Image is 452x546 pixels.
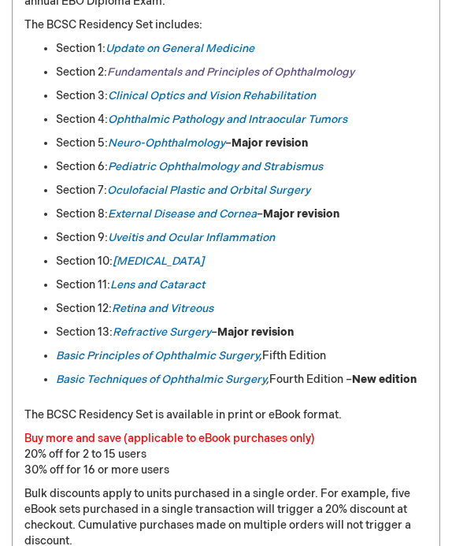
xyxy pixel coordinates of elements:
font: Buy more and save (applicable to eBook purchases only) [24,432,315,445]
a: Uveitis and Ocular Inflammation [108,231,275,244]
a: [MEDICAL_DATA] [113,254,204,268]
li: Fifth Edition [56,348,428,364]
li: Section 1: [56,41,428,57]
li: Section 4: [56,112,428,128]
a: Basic Techniques of Ophthalmic Surgery [56,373,266,386]
a: Oculofacial Plastic and Orbital Surgery [107,184,310,197]
li: Section 10: [56,254,428,269]
strong: Major revision [232,136,308,150]
a: Retina and Vitreous [112,302,213,315]
li: Section 8: – [56,206,428,222]
p: 20% off for 2 to 15 users 30% off for 16 or more users [24,431,428,478]
a: Ophthalmic Pathology and Intraocular Tumors [108,113,347,126]
p: The BCSC Residency Set is available in print or eBook format. [24,407,428,423]
li: Section 3: [56,88,428,104]
em: , [56,373,269,386]
li: Fourth Edition – [56,372,428,388]
li: Section 7: [56,183,428,199]
strong: Major revision [263,207,339,221]
li: Section 12: [56,301,428,317]
li: Section 2: [56,65,428,80]
a: Update on General Medicine [106,42,254,55]
a: Neuro-Ophthalmology [108,136,225,150]
a: Refractive Surgery [113,325,211,339]
li: Section 6: [56,159,428,175]
li: Section 9: [56,230,428,246]
a: Basic Principles of Ophthalmic Surgery [56,349,259,362]
li: Section 11: [56,277,428,293]
a: Fundamentals and Principles of Ophthalmology [107,65,354,79]
a: Pediatric Ophthalmology and Strabismus [108,160,323,173]
a: Clinical Optics and Vision Rehabilitation [108,89,316,102]
em: , [259,349,262,362]
li: Section 13: – [56,325,428,340]
strong: Major revision [217,325,294,339]
li: Section 5: – [56,136,428,151]
strong: New edition [352,373,417,386]
a: Lens and Cataract [110,278,205,292]
p: The BCSC Residency Set includes: [24,17,428,33]
a: External Disease and Cornea [108,207,257,221]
